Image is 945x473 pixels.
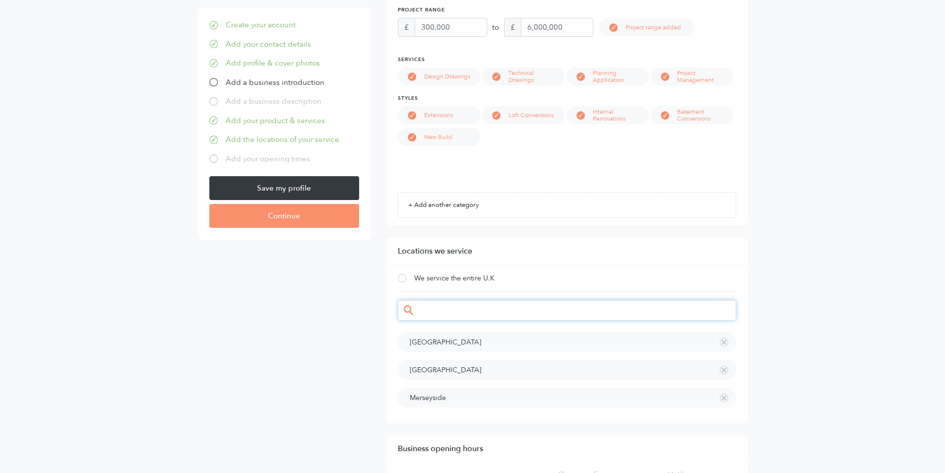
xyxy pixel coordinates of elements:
p: Project range added [626,24,691,31]
p: New Build [424,134,462,140]
div: [GEOGRAPHIC_DATA] [398,332,736,352]
p: Planning Application [593,69,649,83]
p: Design Drawings [424,73,480,80]
div: Add your product & services [226,115,325,127]
label: Project range [398,6,445,14]
div: Add a business introduction [226,77,324,88]
div: We service the entire U.K [414,273,495,283]
div: Add the locations of your service [226,134,339,145]
span: £ [398,18,415,37]
div: [GEOGRAPHIC_DATA] [398,360,736,380]
input: E.g. £500 [415,18,487,37]
a: + Add another category [398,192,736,218]
input: Continue [209,204,359,228]
p: Technical Drawings [508,69,565,83]
p: Basement Conversions [677,108,733,122]
div: Add profile & cover photos [226,58,320,69]
p: Loft Conversions [508,112,564,119]
h5: Locations we service [398,246,736,257]
label: Styles [398,95,418,102]
span: £ [504,18,521,37]
div: Create your account [226,19,296,31]
input: Save my profile [209,176,359,200]
p: Extensions [424,112,463,119]
label: Services [398,56,425,64]
div: Add your opening times [226,153,310,165]
div: Merseyside [398,388,736,407]
h5: Business opening hours [398,443,736,454]
div: Add a business description [226,96,321,107]
p: Project Management [677,69,733,83]
span: to [492,22,499,33]
div: Add your contact details [226,39,311,50]
p: Internal Renovations [593,108,649,122]
input: E.g. £10,000 [521,18,593,37]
